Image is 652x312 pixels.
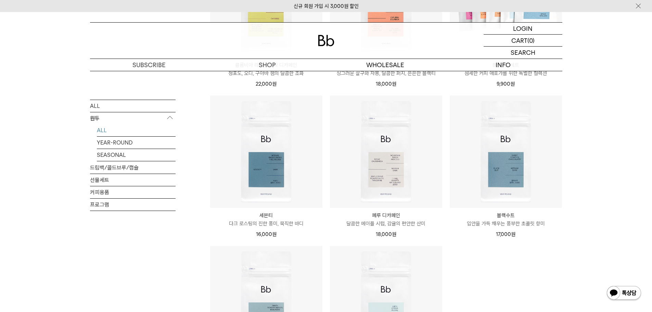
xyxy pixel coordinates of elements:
span: 17,000 [496,231,515,237]
a: 페루 디카페인 달콤한 메이플 시럽, 감귤의 편안한 산미 [330,211,442,228]
a: YEAR-ROUND [97,136,176,148]
a: 드립백/콜드브루/캡슐 [90,161,176,173]
p: 세븐티 [210,211,322,220]
span: 원 [272,81,277,87]
img: 카카오톡 채널 1:1 채팅 버튼 [606,285,642,302]
p: 블랙수트 [450,211,562,220]
a: ALL [90,100,176,112]
span: 18,000 [376,231,396,237]
p: 원두 [90,112,176,124]
p: INFO [444,59,562,71]
a: 블랙수트 입안을 가득 채우는 풍부한 초콜릿 향미 [450,211,562,228]
p: LOGIN [513,23,533,34]
p: 페루 디카페인 [330,211,442,220]
img: 로고 [318,35,334,46]
a: SHOP [208,59,326,71]
a: 커피용품 [90,186,176,198]
span: 16,000 [256,231,277,237]
a: LOGIN [484,23,562,35]
span: 원 [272,231,277,237]
a: 세븐티 다크 로스팅의 진한 풍미, 묵직한 바디 [210,211,322,228]
a: 선물세트 [90,174,176,186]
a: SUBSCRIBE [90,59,208,71]
p: 섬세한 커피 애호가를 위한 특별한 컬렉션 [450,69,562,77]
img: 블랙수트 [450,96,562,208]
p: WHOLESALE [326,59,444,71]
span: 원 [392,231,396,237]
img: 페루 디카페인 [330,96,442,208]
p: (0) [527,35,535,46]
img: 세븐티 [210,96,322,208]
span: 22,000 [256,81,277,87]
a: 신규 회원 가입 시 3,000원 할인 [294,3,359,9]
p: 청포도, 오디, 구아바 잼의 달콤한 조화 [210,69,322,77]
p: SEARCH [511,47,535,59]
a: SEASONAL [97,149,176,161]
span: 9,900 [497,81,515,87]
span: 원 [392,81,396,87]
p: 달콤한 메이플 시럽, 감귤의 편안한 산미 [330,220,442,228]
a: CART (0) [484,35,562,47]
p: 입안을 가득 채우는 풍부한 초콜릿 향미 [450,220,562,228]
span: 원 [510,81,515,87]
p: CART [511,35,527,46]
a: 프로그램 [90,198,176,210]
a: ALL [97,124,176,136]
span: 18,000 [376,81,396,87]
p: 다크 로스팅의 진한 풍미, 묵직한 바디 [210,220,322,228]
span: 원 [511,231,515,237]
p: 싱그러운 살구와 자몽, 달콤한 퍼지, 은은한 블랙티 [330,69,442,77]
